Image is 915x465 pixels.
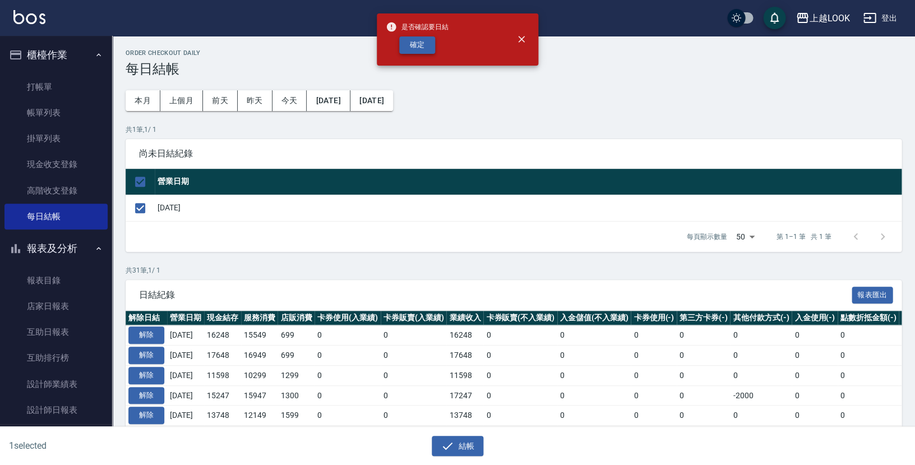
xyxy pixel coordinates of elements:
button: 上越LOOK [791,7,854,30]
td: 0 [631,325,677,346]
button: 報表及分析 [4,234,108,263]
td: [DATE] [155,195,902,221]
td: 0 [557,325,631,346]
td: 0 [557,385,631,406]
th: 點數折抵金額(-) [838,311,899,325]
p: 共 1 筆, 1 / 1 [126,125,902,135]
td: 0 [730,346,792,366]
th: 營業日期 [167,311,204,325]
td: 12149 [241,406,278,426]
td: 0 [483,325,557,346]
button: [DATE] [307,90,350,111]
th: 店販消費 [278,311,315,325]
td: 13748 [446,406,483,426]
td: 15549 [241,325,278,346]
td: 13748 [204,406,241,426]
th: 現金結存 [204,311,241,325]
button: 解除 [128,367,164,384]
td: 0 [315,346,381,366]
td: 0 [838,325,899,346]
button: 昨天 [238,90,272,111]
td: 0 [631,346,677,366]
a: 設計師日報表 [4,397,108,423]
th: 服務消費 [241,311,278,325]
p: 第 1–1 筆 共 1 筆 [777,232,831,242]
td: 0 [838,406,899,426]
td: 0 [838,385,899,406]
a: 每日結帳 [4,204,108,229]
th: 卡券使用(入業績) [315,311,381,325]
td: [DATE] [167,406,204,426]
a: 現金收支登錄 [4,151,108,177]
td: 699 [278,346,315,366]
td: 0 [631,406,677,426]
td: 16248 [204,325,241,346]
button: 解除 [128,326,164,344]
p: 共 31 筆, 1 / 1 [126,265,902,275]
a: 報表匯出 [852,289,893,300]
td: 0 [677,365,731,385]
th: 卡券使用(-) [631,311,677,325]
button: 結帳 [432,436,484,457]
td: 0 [557,346,631,366]
a: 報表目錄 [4,268,108,293]
button: 上個月 [160,90,203,111]
a: 互助日報表 [4,319,108,345]
td: 0 [483,406,557,426]
td: 0 [315,406,381,426]
button: 解除 [128,407,164,424]
td: 16949 [241,346,278,366]
td: 0 [730,365,792,385]
td: 1599 [278,406,315,426]
button: 解除 [128,387,164,404]
td: 0 [483,346,557,366]
th: 營業日期 [155,169,902,195]
button: 今天 [272,90,307,111]
button: 報表匯出 [852,287,893,304]
a: 高階收支登錄 [4,178,108,204]
td: 0 [838,346,899,366]
td: 0 [792,325,838,346]
span: 尚未日結紀錄 [139,148,888,159]
a: 設計師業績表 [4,371,108,397]
td: 0 [557,365,631,385]
td: 0 [792,365,838,385]
td: 0 [381,325,447,346]
td: 1300 [278,385,315,406]
td: 0 [381,346,447,366]
button: 解除 [128,347,164,364]
h2: Order checkout daily [126,49,902,57]
div: 50 [732,222,759,252]
td: 16248 [446,325,483,346]
a: 設計師業績分析表 [4,423,108,449]
td: [DATE] [167,325,204,346]
td: 11598 [204,365,241,385]
a: 帳單列表 [4,100,108,126]
button: 確定 [399,36,435,54]
td: 0 [677,406,731,426]
button: [DATE] [350,90,393,111]
td: 0 [838,365,899,385]
td: 0 [557,406,631,426]
td: 10299 [241,365,278,385]
h6: 1 selected [9,439,227,453]
td: 0 [792,406,838,426]
th: 業績收入 [446,311,483,325]
td: 0 [381,365,447,385]
button: 登出 [858,8,902,29]
td: 0 [315,325,381,346]
th: 入金儲值(不入業績) [557,311,631,325]
td: 0 [381,385,447,406]
img: Logo [13,10,45,24]
td: 0 [792,385,838,406]
button: 本月 [126,90,160,111]
td: 0 [315,365,381,385]
a: 互助排行榜 [4,345,108,371]
td: 17648 [204,346,241,366]
td: 0 [381,406,447,426]
th: 入金使用(-) [792,311,838,325]
button: close [509,27,534,52]
th: 卡券販賣(入業績) [381,311,447,325]
td: 699 [278,325,315,346]
td: 0 [792,346,838,366]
